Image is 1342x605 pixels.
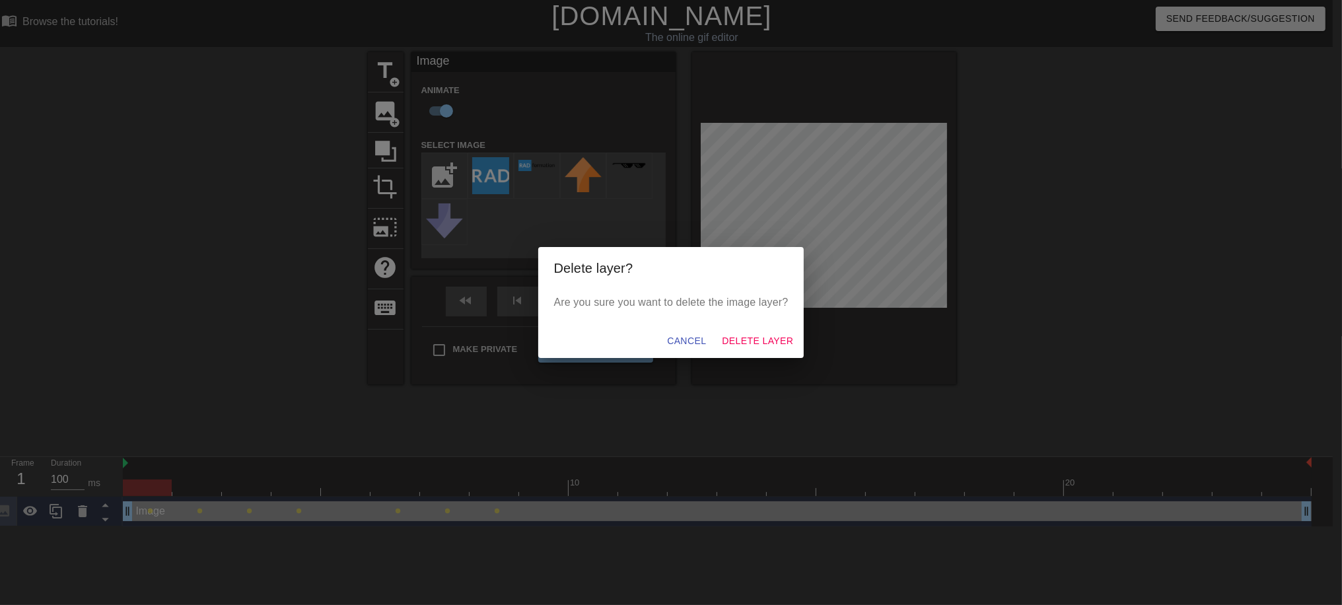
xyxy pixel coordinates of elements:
button: Delete Layer [717,329,798,353]
p: Are you sure you want to delete the image layer? [554,295,789,310]
h2: Delete layer? [554,258,789,279]
span: Delete Layer [722,333,793,349]
button: Cancel [662,329,711,353]
span: Cancel [667,333,706,349]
